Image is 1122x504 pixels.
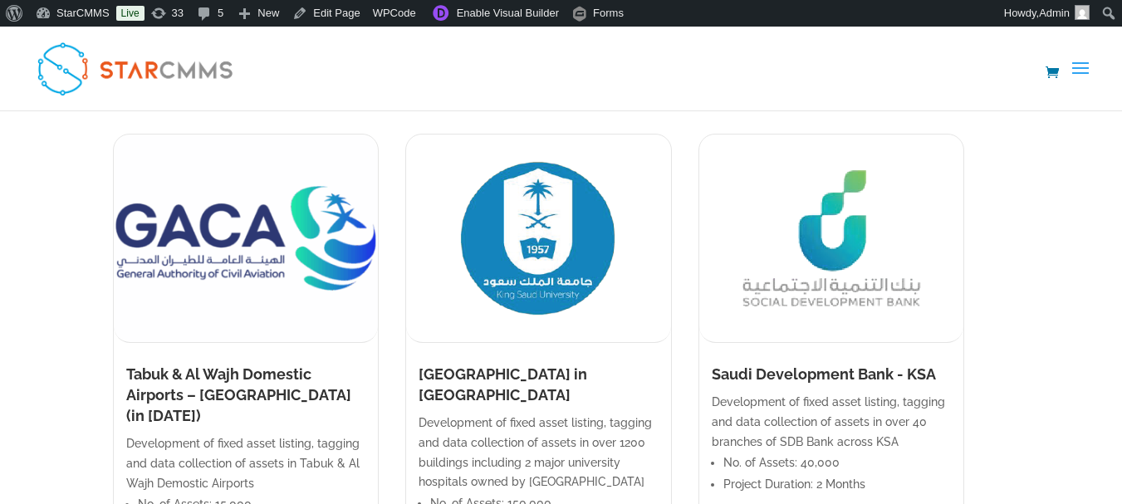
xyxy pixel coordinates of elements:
[1039,424,1122,504] iframe: Chat Widget
[419,364,658,413] h1: [GEOGRAPHIC_DATA] in [GEOGRAPHIC_DATA]
[28,33,242,103] img: StarCMMS
[419,413,658,492] p: Development of fixed asset listing, tagging and data collection of assets in over 1200 buildings ...
[126,434,365,493] p: Development of fixed asset listing, tagging and data collection of assets in Tabuk & Al Wajh Demo...
[126,364,365,434] h1: Tabuk & Al Wajh Domestic Airports – [GEOGRAPHIC_DATA] (in [DATE])
[116,6,145,21] a: Live
[1075,5,1090,20] img: Image
[406,135,670,342] img: King Saud University & University Hospitals in Riyadh
[114,135,378,342] img: GACA _ Media Kit
[1039,7,1070,19] span: Admin
[723,473,951,495] li: Project Duration: 2 Months
[699,135,963,342] img: SDB
[712,364,951,393] h1: Saudi Development Bank - KSA
[712,393,951,452] p: Development of fixed asset listing, tagging and data collection of assets in over 40 branches of ...
[723,452,951,473] li: No. of Assets: 40,000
